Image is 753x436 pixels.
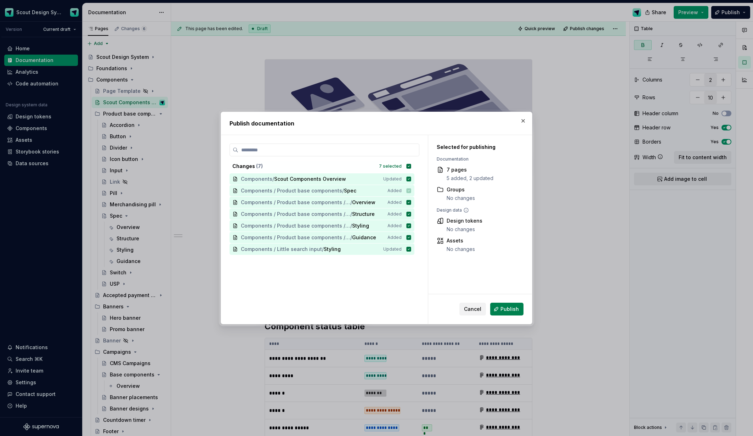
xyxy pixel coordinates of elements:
[383,246,402,252] span: Updated
[350,234,352,241] span: /
[447,226,482,233] div: No changes
[350,222,352,229] span: /
[447,217,482,224] div: Design tokens
[383,176,402,182] span: Updated
[324,246,341,253] span: Styling
[447,237,475,244] div: Assets
[437,207,520,213] div: Design data
[274,175,346,183] span: Scout Components Overview
[379,163,402,169] div: 7 selected
[447,246,475,253] div: No changes
[447,186,475,193] div: Groups
[232,163,375,170] div: Changes
[322,246,324,253] span: /
[241,175,272,183] span: Components
[350,211,352,218] span: /
[350,199,352,206] span: /
[464,306,481,313] span: Cancel
[459,303,486,315] button: Cancel
[241,246,322,253] span: Components / Little search input
[352,199,375,206] span: Overview
[387,211,402,217] span: Added
[241,199,350,206] span: Components / Product base components / Spec
[500,306,519,313] span: Publish
[437,144,520,151] div: Selected for publishing
[352,211,375,218] span: Structure
[447,195,475,202] div: No changes
[490,303,523,315] button: Publish
[387,200,402,205] span: Added
[352,222,369,229] span: Styling
[230,119,523,128] h2: Publish documentation
[447,166,493,173] div: 7 pages
[241,234,350,241] span: Components / Product base components / Spec
[387,223,402,229] span: Added
[352,234,376,241] span: Guidance
[437,156,520,162] div: Documentation
[272,175,274,183] span: /
[256,163,263,169] span: ( 7 )
[447,175,493,182] div: 5 added, 2 updated
[241,222,350,229] span: Components / Product base components / Spec
[387,235,402,240] span: Added
[241,211,350,218] span: Components / Product base components / Spec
